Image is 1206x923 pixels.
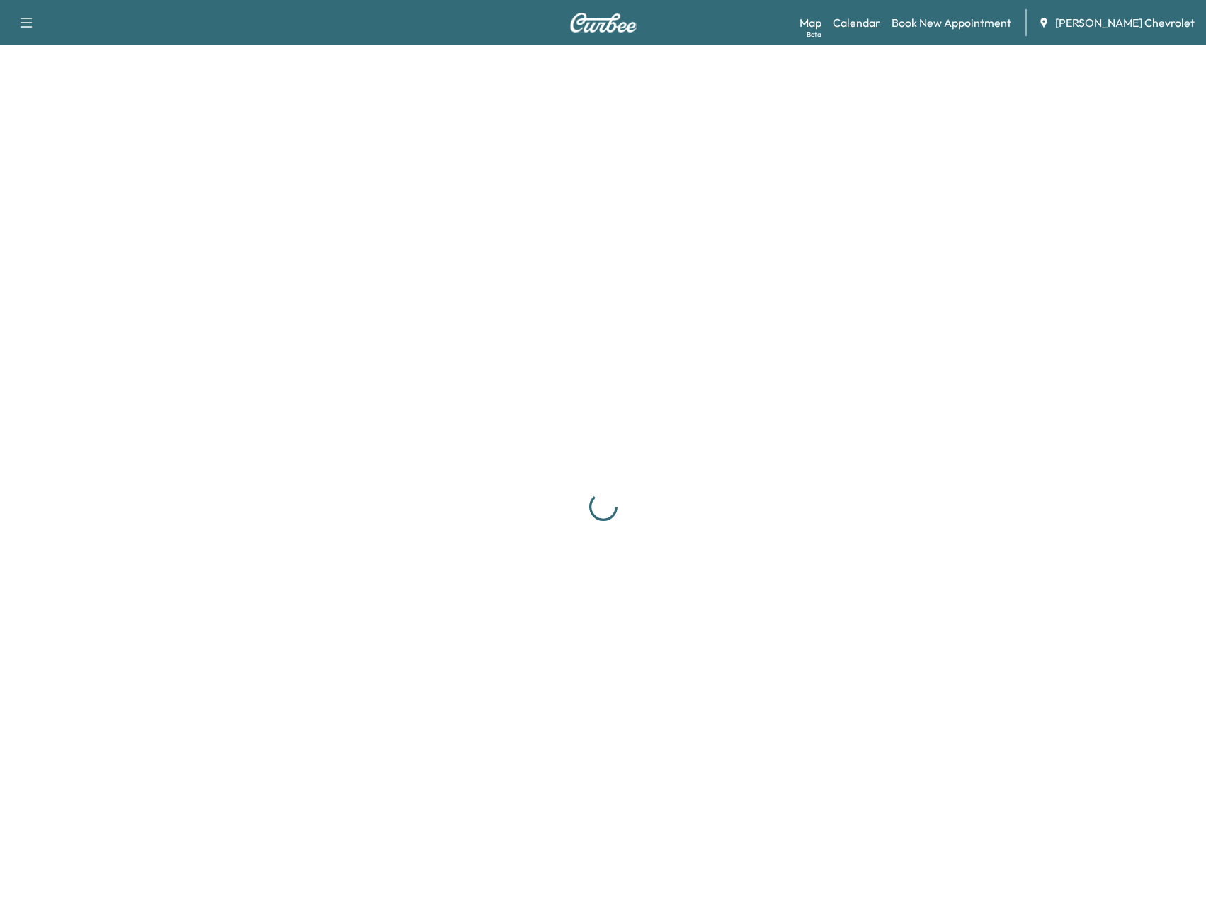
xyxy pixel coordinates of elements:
[800,14,821,31] a: MapBeta
[833,14,880,31] a: Calendar
[1055,14,1195,31] span: [PERSON_NAME] Chevrolet
[807,29,821,40] div: Beta
[892,14,1011,31] a: Book New Appointment
[569,13,637,33] img: Curbee Logo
